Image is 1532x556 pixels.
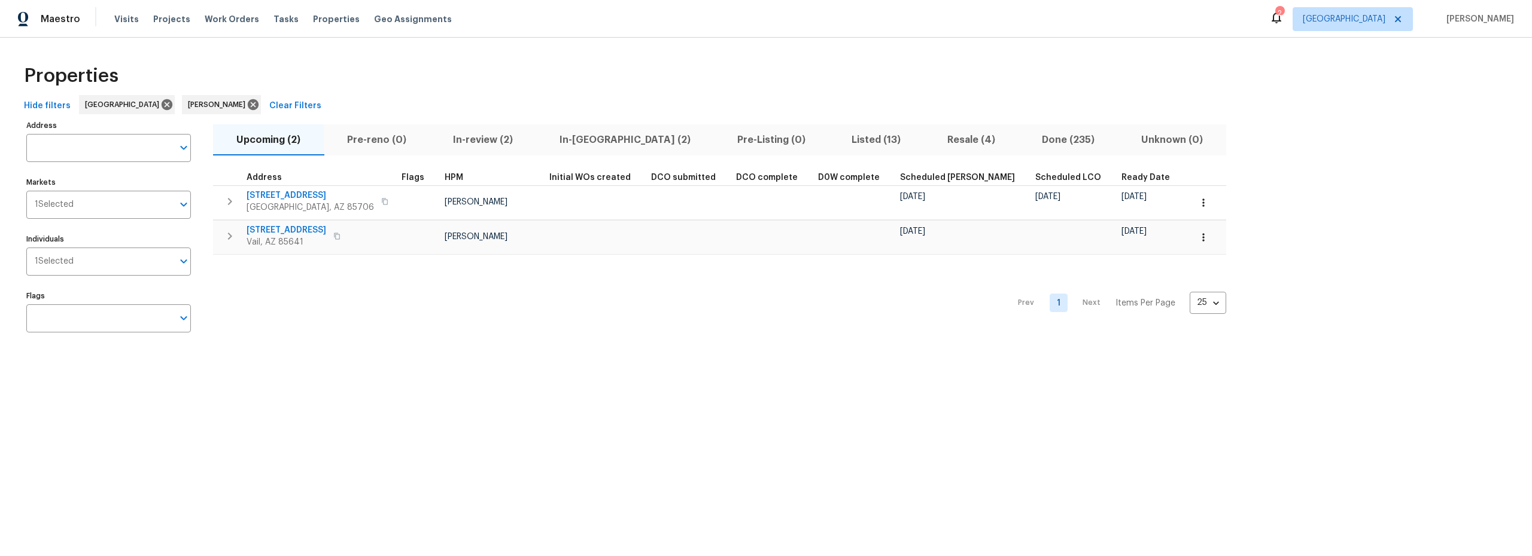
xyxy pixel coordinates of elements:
button: Open [175,310,192,326]
div: [PERSON_NAME] [182,95,261,114]
span: [DATE] [1121,227,1147,236]
button: Open [175,139,192,156]
span: In-review (2) [437,132,529,148]
p: Items Per Page [1115,297,1175,309]
span: Listed (13) [835,132,917,148]
span: Initial WOs created [549,173,631,182]
span: [DATE] [1035,193,1060,201]
button: Clear Filters [265,95,326,117]
span: Properties [24,70,118,82]
span: [GEOGRAPHIC_DATA] [85,99,164,111]
div: 25 [1190,287,1226,318]
button: Open [175,253,192,270]
span: Projects [153,13,190,25]
span: Scheduled [PERSON_NAME] [900,173,1015,182]
span: Properties [313,13,360,25]
span: In-[GEOGRAPHIC_DATA] (2) [543,132,707,148]
span: 1 Selected [35,200,74,210]
button: Open [175,196,192,213]
span: [PERSON_NAME] [445,233,507,241]
span: Clear Filters [269,99,321,114]
a: Goto page 1 [1050,294,1068,312]
span: [DATE] [900,227,925,236]
span: Unknown (0) [1125,132,1219,148]
span: [PERSON_NAME] [188,99,250,111]
span: [DATE] [900,193,925,201]
span: Visits [114,13,139,25]
span: Vail, AZ 85641 [247,236,326,248]
span: Maestro [41,13,80,25]
span: Pre-reno (0) [331,132,422,148]
span: Tasks [273,15,299,23]
span: [DATE] [1121,193,1147,201]
span: D0W complete [818,173,880,182]
span: HPM [445,173,463,182]
div: 2 [1275,7,1284,19]
span: 1 Selected [35,256,74,267]
span: Flags [402,173,424,182]
span: Done (235) [1026,132,1111,148]
span: Address [247,173,282,182]
span: Pre-Listing (0) [721,132,822,148]
span: DCO submitted [651,173,716,182]
span: Resale (4) [931,132,1011,148]
button: Hide filters [19,95,75,117]
span: Work Orders [205,13,259,25]
span: [PERSON_NAME] [445,198,507,206]
span: Ready Date [1121,173,1170,182]
span: [STREET_ADDRESS] [247,224,326,236]
span: [GEOGRAPHIC_DATA] [1303,13,1385,25]
span: [GEOGRAPHIC_DATA], AZ 85706 [247,201,374,213]
span: Upcoming (2) [220,132,317,148]
div: [GEOGRAPHIC_DATA] [79,95,175,114]
label: Markets [26,179,191,186]
span: Hide filters [24,99,71,114]
label: Address [26,122,191,129]
span: [STREET_ADDRESS] [247,190,374,201]
span: Scheduled LCO [1035,173,1101,182]
span: Geo Assignments [374,13,452,25]
label: Individuals [26,236,191,243]
nav: Pagination Navigation [1007,262,1226,344]
label: Flags [26,292,191,300]
span: [PERSON_NAME] [1442,13,1514,25]
span: DCO complete [736,173,798,182]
